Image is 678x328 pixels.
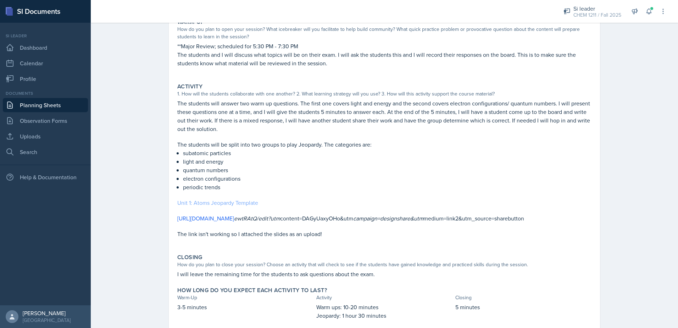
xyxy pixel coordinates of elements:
[177,287,327,294] label: How long do you expect each activity to last?
[177,261,591,268] div: How do you plan to close your session? Choose an activity that will check to see if the students ...
[177,90,591,98] div: 1. How will the students collaborate with one another? 2. What learning strategy will you use? 3....
[316,303,452,311] p: Warm ups: 10-20 minutes
[177,214,234,222] a: [URL][DOMAIN_NAME]
[3,40,88,55] a: Dashboard
[23,310,71,317] div: [PERSON_NAME]
[177,50,591,67] p: The students and I will discuss what topics will be on their exam. I will ask the students this a...
[3,33,88,39] div: Si leader
[177,294,313,301] div: Warm-Up
[316,311,452,320] p: Jeopardy: 1 hour 30 minutes
[316,294,452,301] div: Activity
[177,42,591,50] p: **Major Review; scheduled for 5:30 PM - 7:30 PM
[177,270,591,278] p: I will leave the remaining time for the students to ask questions about the exam.
[23,317,71,324] div: [GEOGRAPHIC_DATA]
[177,303,313,311] p: 3-5 minutes
[183,174,591,183] p: electron configurations
[177,230,591,238] p: The link isn't working so I attached the slides as an upload!
[573,11,621,19] div: CHEM 1211 / Fall 2025
[455,294,591,301] div: Closing
[177,83,202,90] label: Activity
[3,170,88,184] div: Help & Documentation
[3,145,88,159] a: Search
[183,183,591,191] p: periodic trends
[455,303,591,311] p: 5 minutes
[177,199,258,207] a: Unit 1: Atoms Jeopardy Template
[177,254,202,261] label: Closing
[183,166,591,174] p: quantum numbers
[183,149,591,157] p: subatomic particles
[177,99,591,133] p: The students will answer two warm up questions. The first one covers light and energy and the sec...
[3,72,88,86] a: Profile
[177,26,591,40] div: How do you plan to open your session? What icebreaker will you facilitate to help build community...
[3,129,88,143] a: Uploads
[3,90,88,97] div: Documents
[234,214,280,222] em: ewtRAtQ/edit?utm
[3,114,88,128] a: Observation Forms
[353,214,423,222] em: campaign=designshare&utm
[3,56,88,70] a: Calendar
[177,140,591,149] p: The students will be split into two groups to play Jeopardy. The categories are:
[3,98,88,112] a: Planning Sheets
[183,157,591,166] p: light and energy
[177,214,591,223] p: content=DAGyUaxyOHo&utm medium=link2&utm_source=sharebutton
[573,4,621,13] div: Si leader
